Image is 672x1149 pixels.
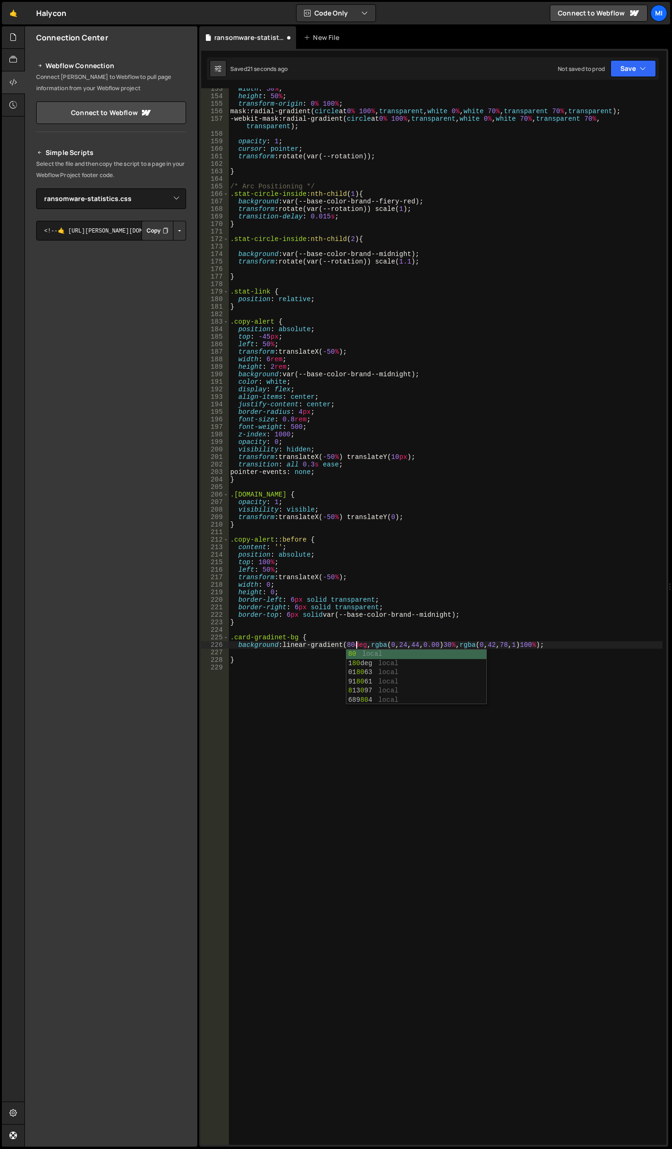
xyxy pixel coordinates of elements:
[550,5,648,22] a: Connect to Webflow
[201,378,229,386] div: 191
[230,65,288,73] div: Saved
[141,221,186,241] div: Button group with nested dropdown
[201,641,229,649] div: 226
[201,198,229,205] div: 167
[558,65,605,73] div: Not saved to prod
[201,100,229,108] div: 155
[201,145,229,153] div: 160
[201,130,229,138] div: 158
[201,356,229,363] div: 188
[201,303,229,311] div: 181
[201,521,229,528] div: 210
[201,649,229,656] div: 227
[201,235,229,243] div: 172
[201,243,229,250] div: 173
[36,256,187,341] iframe: YouTube video player
[201,446,229,453] div: 200
[201,311,229,318] div: 182
[201,326,229,333] div: 184
[201,220,229,228] div: 170
[36,71,186,94] p: Connect [PERSON_NAME] to Webflow to pull page information from your Webflow project
[201,265,229,273] div: 176
[610,60,656,77] button: Save
[201,408,229,416] div: 195
[201,393,229,401] div: 193
[201,634,229,641] div: 225
[201,273,229,280] div: 177
[201,213,229,220] div: 169
[36,347,187,431] iframe: YouTube video player
[201,138,229,145] div: 159
[201,596,229,604] div: 220
[201,318,229,326] div: 183
[201,513,229,521] div: 209
[201,574,229,581] div: 217
[201,228,229,235] div: 171
[201,461,229,468] div: 202
[36,60,186,71] h2: Webflow Connection
[201,619,229,626] div: 223
[201,483,229,491] div: 205
[201,93,229,100] div: 154
[201,656,229,664] div: 228
[201,348,229,356] div: 187
[201,153,229,160] div: 161
[201,205,229,213] div: 168
[201,258,229,265] div: 175
[201,543,229,551] div: 213
[247,65,288,73] div: 21 seconds ago
[201,295,229,303] div: 180
[36,158,186,181] p: Select the file and then copy the script to a page in your Webflow Project footer code.
[201,416,229,423] div: 196
[201,551,229,559] div: 214
[201,168,229,175] div: 163
[304,33,343,42] div: New File
[201,491,229,498] div: 206
[201,341,229,348] div: 186
[650,5,667,22] a: Mi
[201,175,229,183] div: 164
[201,611,229,619] div: 222
[201,626,229,634] div: 224
[201,333,229,341] div: 185
[201,190,229,198] div: 166
[201,183,229,190] div: 165
[201,280,229,288] div: 178
[36,8,66,19] div: Halycon
[201,85,229,93] div: 153
[201,386,229,393] div: 192
[201,250,229,258] div: 174
[201,453,229,461] div: 201
[214,33,285,42] div: ransomware-statistics.css
[201,431,229,438] div: 198
[36,147,186,158] h2: Simple Scripts
[201,536,229,543] div: 212
[2,2,25,24] a: 🤙
[201,363,229,371] div: 189
[201,604,229,611] div: 221
[201,423,229,431] div: 197
[201,566,229,574] div: 216
[201,288,229,295] div: 179
[201,528,229,536] div: 211
[141,221,173,241] button: Copy
[36,101,186,124] a: Connect to Webflow
[201,559,229,566] div: 215
[201,498,229,506] div: 207
[201,468,229,476] div: 203
[201,476,229,483] div: 204
[201,664,229,671] div: 229
[201,581,229,589] div: 218
[201,401,229,408] div: 194
[201,160,229,168] div: 162
[297,5,375,22] button: Code Only
[201,371,229,378] div: 190
[201,506,229,513] div: 208
[201,589,229,596] div: 219
[201,438,229,446] div: 199
[36,221,186,241] textarea: <!--🤙 [URL][PERSON_NAME][DOMAIN_NAME]> <script>document.addEventListener("DOMContentLoaded", func...
[36,32,108,43] h2: Connection Center
[201,115,229,130] div: 157
[201,108,229,115] div: 156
